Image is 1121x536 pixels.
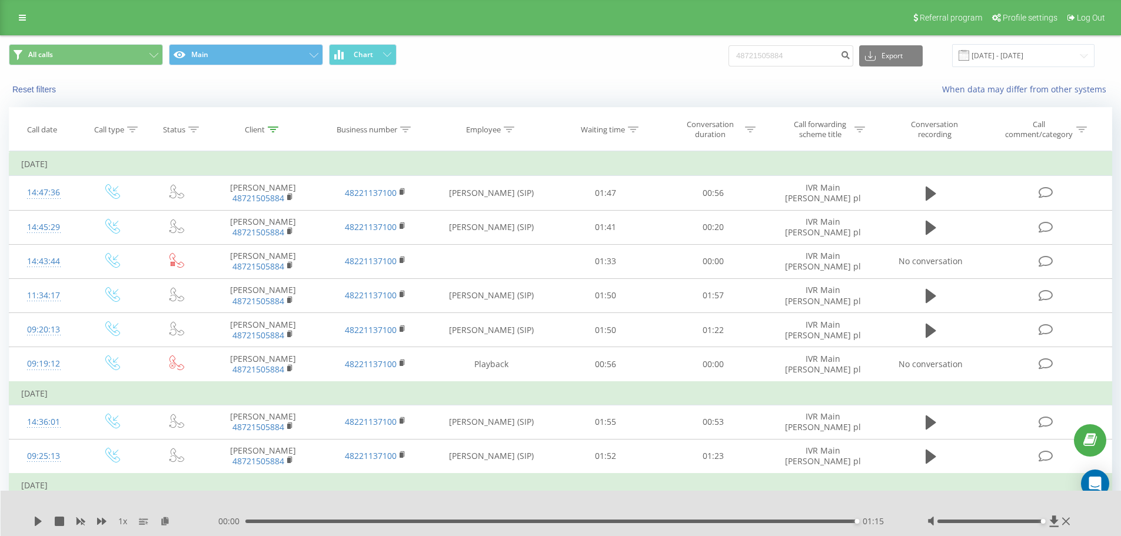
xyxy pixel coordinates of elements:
[581,125,625,135] div: Waiting time
[245,125,265,135] div: Client
[163,125,185,135] div: Status
[207,347,319,382] td: [PERSON_NAME]
[1041,519,1046,524] div: Accessibility label
[1081,470,1109,498] div: Open Intercom Messenger
[859,45,923,66] button: Export
[863,515,884,527] span: 01:15
[9,382,1112,405] td: [DATE]
[767,210,879,244] td: IVR Main [PERSON_NAME] pl
[431,176,552,210] td: [PERSON_NAME] (SIP)
[232,421,284,432] a: 48721505884
[660,244,767,278] td: 00:00
[345,358,397,369] a: 48221137100
[660,405,767,439] td: 00:53
[21,445,66,468] div: 09:25:13
[431,210,552,244] td: [PERSON_NAME] (SIP)
[660,347,767,382] td: 00:00
[552,278,660,312] td: 01:50
[1003,13,1057,22] span: Profile settings
[207,244,319,278] td: [PERSON_NAME]
[896,119,973,139] div: Conversation recording
[660,278,767,312] td: 01:57
[345,221,397,232] a: 48221137100
[232,364,284,375] a: 48721505884
[552,313,660,347] td: 01:50
[431,347,552,382] td: Playback
[232,261,284,272] a: 48721505884
[232,192,284,204] a: 48721505884
[552,244,660,278] td: 01:33
[345,255,397,267] a: 48221137100
[207,313,319,347] td: [PERSON_NAME]
[9,84,62,95] button: Reset filters
[660,210,767,244] td: 00:20
[552,405,660,439] td: 01:55
[345,187,397,198] a: 48221137100
[9,44,163,65] button: All calls
[329,44,397,65] button: Chart
[207,405,319,439] td: [PERSON_NAME]
[789,119,851,139] div: Call forwarding scheme title
[207,439,319,474] td: [PERSON_NAME]
[660,439,767,474] td: 01:23
[218,515,245,527] span: 00:00
[552,210,660,244] td: 01:41
[552,347,660,382] td: 00:56
[232,329,284,341] a: 48721505884
[767,347,879,382] td: IVR Main [PERSON_NAME] pl
[899,255,963,267] span: No conversation
[232,455,284,467] a: 48721505884
[337,125,397,135] div: Business number
[169,44,323,65] button: Main
[552,439,660,474] td: 01:52
[431,405,552,439] td: [PERSON_NAME] (SIP)
[232,227,284,238] a: 48721505884
[232,295,284,307] a: 48721505884
[21,284,66,307] div: 11:34:17
[431,313,552,347] td: [PERSON_NAME] (SIP)
[207,176,319,210] td: [PERSON_NAME]
[345,324,397,335] a: 48221137100
[207,210,319,244] td: [PERSON_NAME]
[27,125,57,135] div: Call date
[28,50,53,59] span: All calls
[679,119,742,139] div: Conversation duration
[345,416,397,427] a: 48221137100
[767,176,879,210] td: IVR Main [PERSON_NAME] pl
[767,313,879,347] td: IVR Main [PERSON_NAME] pl
[767,439,879,474] td: IVR Main [PERSON_NAME] pl
[660,313,767,347] td: 01:22
[767,405,879,439] td: IVR Main [PERSON_NAME] pl
[1004,119,1073,139] div: Call comment/category
[94,125,124,135] div: Call type
[767,244,879,278] td: IVR Main [PERSON_NAME] pl
[431,439,552,474] td: [PERSON_NAME] (SIP)
[854,519,859,524] div: Accessibility label
[9,152,1112,176] td: [DATE]
[660,176,767,210] td: 00:56
[899,358,963,369] span: No conversation
[21,411,66,434] div: 14:36:01
[345,450,397,461] a: 48221137100
[552,176,660,210] td: 01:47
[942,84,1112,95] a: When data may differ from other systems
[354,51,373,59] span: Chart
[21,250,66,273] div: 14:43:44
[21,181,66,204] div: 14:47:36
[729,45,853,66] input: Search by number
[118,515,127,527] span: 1 x
[21,216,66,239] div: 14:45:29
[207,278,319,312] td: [PERSON_NAME]
[920,13,982,22] span: Referral program
[345,289,397,301] a: 48221137100
[21,352,66,375] div: 09:19:12
[431,278,552,312] td: [PERSON_NAME] (SIP)
[1077,13,1105,22] span: Log Out
[767,278,879,312] td: IVR Main [PERSON_NAME] pl
[21,318,66,341] div: 09:20:13
[466,125,501,135] div: Employee
[9,474,1112,497] td: [DATE]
